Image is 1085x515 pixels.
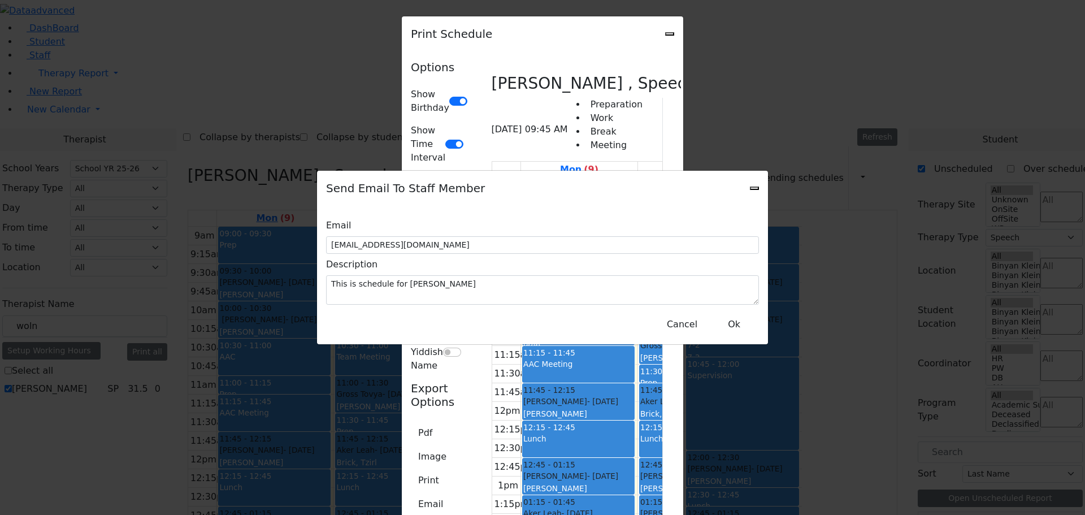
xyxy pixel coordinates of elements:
[326,215,351,236] label: Email
[750,187,759,190] button: Close
[326,254,377,275] label: Description
[714,314,754,335] button: Close
[326,180,485,197] h5: Send Email To Staff Member
[659,314,705,335] button: Close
